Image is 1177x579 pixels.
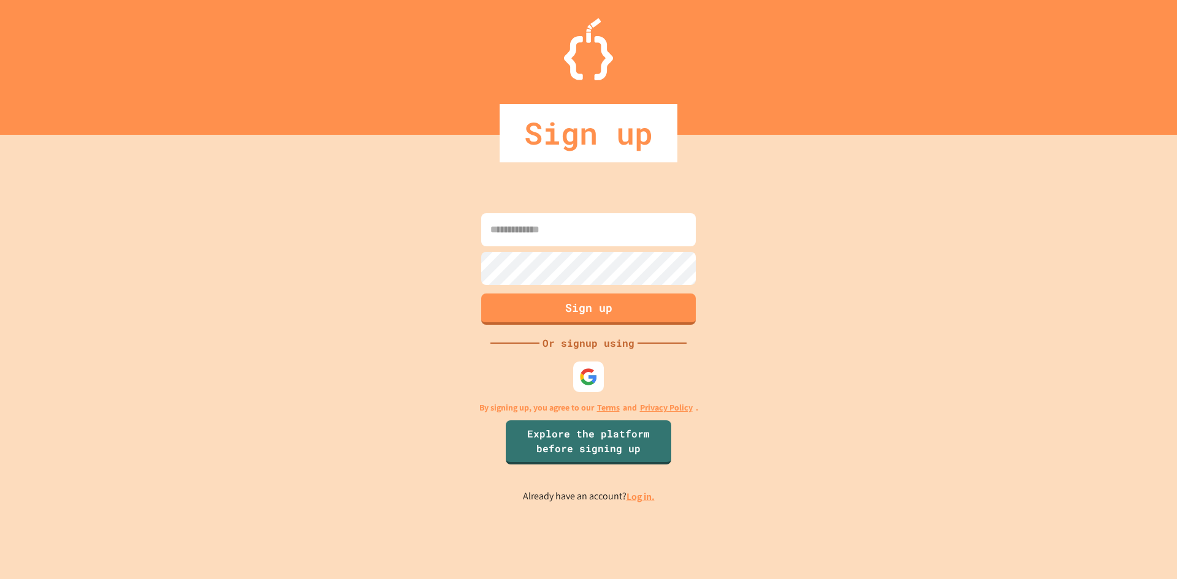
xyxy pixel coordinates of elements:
[479,401,698,414] p: By signing up, you agree to our and .
[481,293,696,325] button: Sign up
[627,490,655,503] a: Log in.
[523,489,655,504] p: Already have an account?
[597,401,620,414] a: Terms
[500,104,677,162] div: Sign up
[640,401,693,414] a: Privacy Policy
[539,336,638,350] div: Or signup using
[564,18,613,80] img: Logo.svg
[579,368,598,386] img: google-icon.svg
[506,420,671,464] a: Explore the platform before signing up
